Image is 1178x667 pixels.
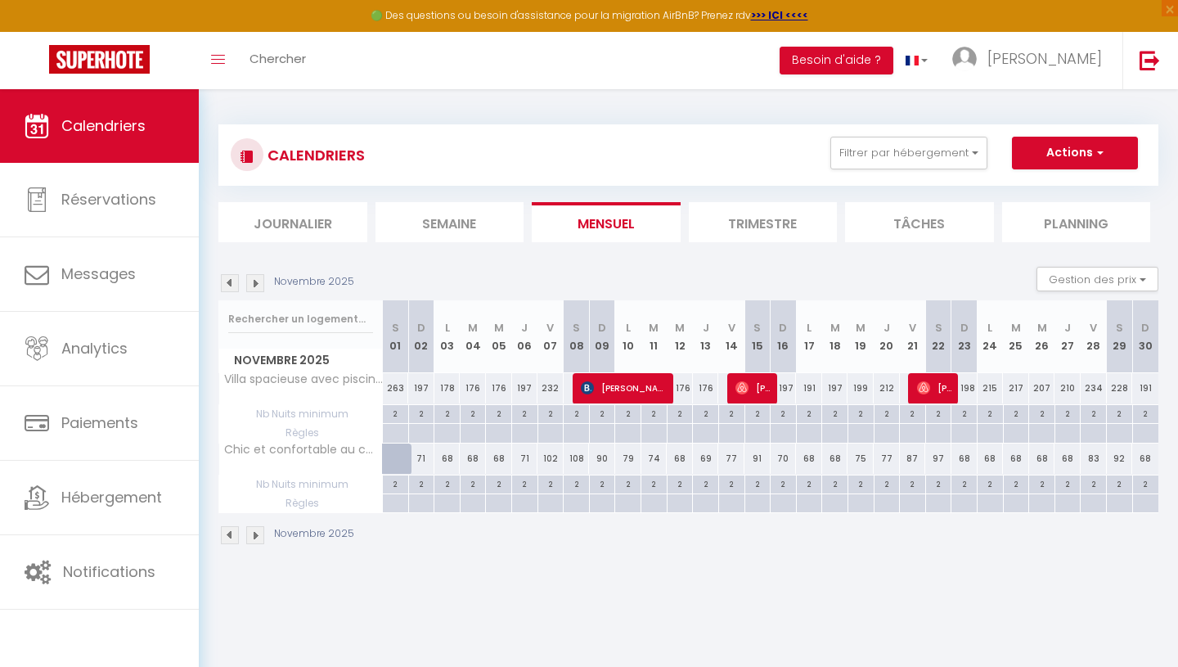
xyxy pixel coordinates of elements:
[1002,202,1151,242] li: Planning
[434,405,460,421] div: 2
[61,487,162,507] span: Hébergement
[1107,405,1132,421] div: 2
[693,300,719,373] th: 13
[641,444,668,474] div: 74
[900,475,925,491] div: 2
[796,373,822,403] div: 191
[63,561,155,582] span: Notifications
[461,475,486,491] div: 2
[417,320,425,336] abbr: D
[409,475,434,491] div: 2
[1107,444,1133,474] div: 92
[564,300,590,373] th: 08
[951,405,977,421] div: 2
[1133,405,1158,421] div: 2
[751,8,808,22] a: >>> ICI <<<<
[718,300,744,373] th: 14
[1029,300,1055,373] th: 26
[822,444,848,474] div: 68
[1140,50,1160,70] img: logout
[383,373,409,403] div: 263
[1003,373,1029,403] div: 217
[274,274,354,290] p: Novembre 2025
[807,320,812,336] abbr: L
[250,50,306,67] span: Chercher
[219,424,382,442] span: Règles
[693,373,719,403] div: 176
[728,320,735,336] abbr: V
[771,405,796,421] div: 2
[822,373,848,403] div: 197
[537,444,564,474] div: 102
[486,475,511,491] div: 2
[537,373,564,403] div: 232
[383,475,408,491] div: 2
[1003,300,1029,373] th: 25
[951,475,977,491] div: 2
[900,405,925,421] div: 2
[1081,444,1107,474] div: 83
[1107,373,1133,403] div: 228
[925,444,951,474] div: 97
[1107,475,1132,491] div: 2
[219,494,382,512] span: Règles
[978,405,1003,421] div: 2
[719,475,744,491] div: 2
[1132,300,1158,373] th: 30
[745,475,771,491] div: 2
[219,349,382,372] span: Novembre 2025
[874,444,900,474] div: 77
[951,300,978,373] th: 23
[978,444,1004,474] div: 68
[917,372,952,403] span: [PERSON_NAME]
[667,444,693,474] div: 68
[848,444,874,474] div: 75
[693,475,718,491] div: 2
[845,202,994,242] li: Tâches
[521,320,528,336] abbr: J
[719,405,744,421] div: 2
[537,300,564,373] th: 07
[822,475,848,491] div: 2
[494,320,504,336] abbr: M
[875,405,900,421] div: 2
[573,320,580,336] abbr: S
[222,444,385,456] span: Chic et confortable au cœur de [GEOGRAPHIC_DATA]
[219,405,382,423] span: Nb Nuits minimum
[460,373,486,403] div: 176
[468,320,478,336] abbr: M
[874,300,900,373] th: 20
[649,320,659,336] abbr: M
[538,405,564,421] div: 2
[987,48,1102,69] span: [PERSON_NAME]
[978,475,1003,491] div: 2
[1029,373,1055,403] div: 207
[1054,373,1081,403] div: 210
[909,320,916,336] abbr: V
[978,300,1004,373] th: 24
[779,320,787,336] abbr: D
[626,320,631,336] abbr: L
[641,300,668,373] th: 11
[675,320,685,336] abbr: M
[228,304,373,334] input: Rechercher un logement...
[486,300,512,373] th: 05
[1012,137,1138,169] button: Actions
[564,405,589,421] div: 2
[434,475,460,491] div: 2
[222,373,385,385] span: Villa spacieuse avec piscine privée – [GEOGRAPHIC_DATA]
[1116,320,1123,336] abbr: S
[1029,475,1054,491] div: 2
[434,373,461,403] div: 178
[564,475,589,491] div: 2
[445,320,450,336] abbr: L
[615,444,641,474] div: 79
[753,320,761,336] abbr: S
[263,137,365,174] h3: CALENDRIERS
[237,32,318,89] a: Chercher
[771,300,797,373] th: 16
[1132,373,1158,403] div: 191
[408,444,434,474] div: 71
[538,475,564,491] div: 2
[1132,444,1158,474] div: 68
